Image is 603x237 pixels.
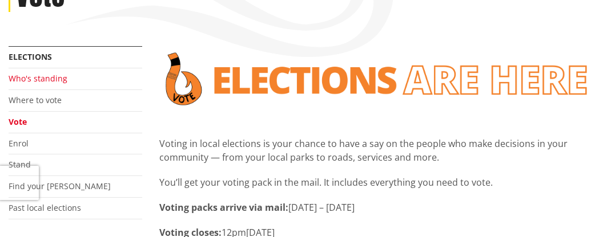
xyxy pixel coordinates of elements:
strong: Voting packs arrive via mail: [159,201,288,214]
a: Stand [9,159,31,170]
a: Vote [9,116,27,127]
a: Enrol [9,138,29,149]
iframe: Messenger Launcher [550,189,592,230]
p: [DATE] – [DATE] [159,201,594,214]
a: Elections [9,51,52,62]
p: Voting in local elections is your chance to have a say on the people who make decisions in your c... [159,137,594,164]
a: Past local elections [9,202,81,213]
a: Where to vote [9,95,62,105]
a: Who's standing [9,73,67,84]
a: Find your [PERSON_NAME] [9,181,111,191]
img: Vote banner transparent [159,46,594,111]
p: You’ll get your voting pack in the mail. It includes everything you need to vote. [159,175,594,189]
